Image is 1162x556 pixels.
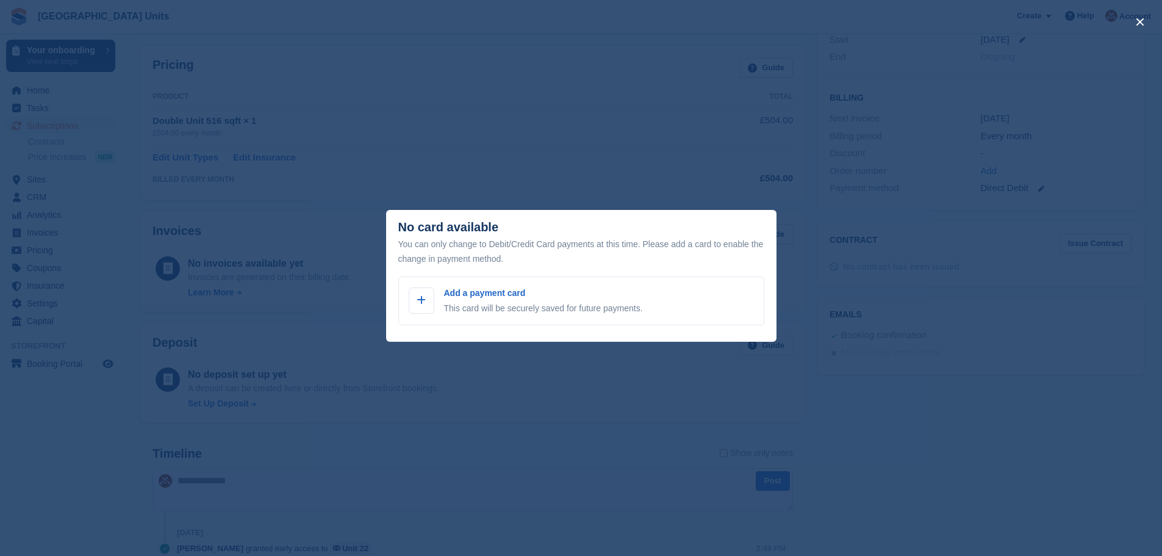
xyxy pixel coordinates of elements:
[1130,12,1150,32] button: close
[398,237,764,266] div: You can only change to Debit/Credit Card payments at this time. Please add a card to enable the c...
[398,220,499,234] div: No card available
[398,276,764,325] a: Add a payment card This card will be securely saved for future payments.
[444,287,643,300] p: Add a payment card
[444,302,643,315] p: This card will be securely saved for future payments.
